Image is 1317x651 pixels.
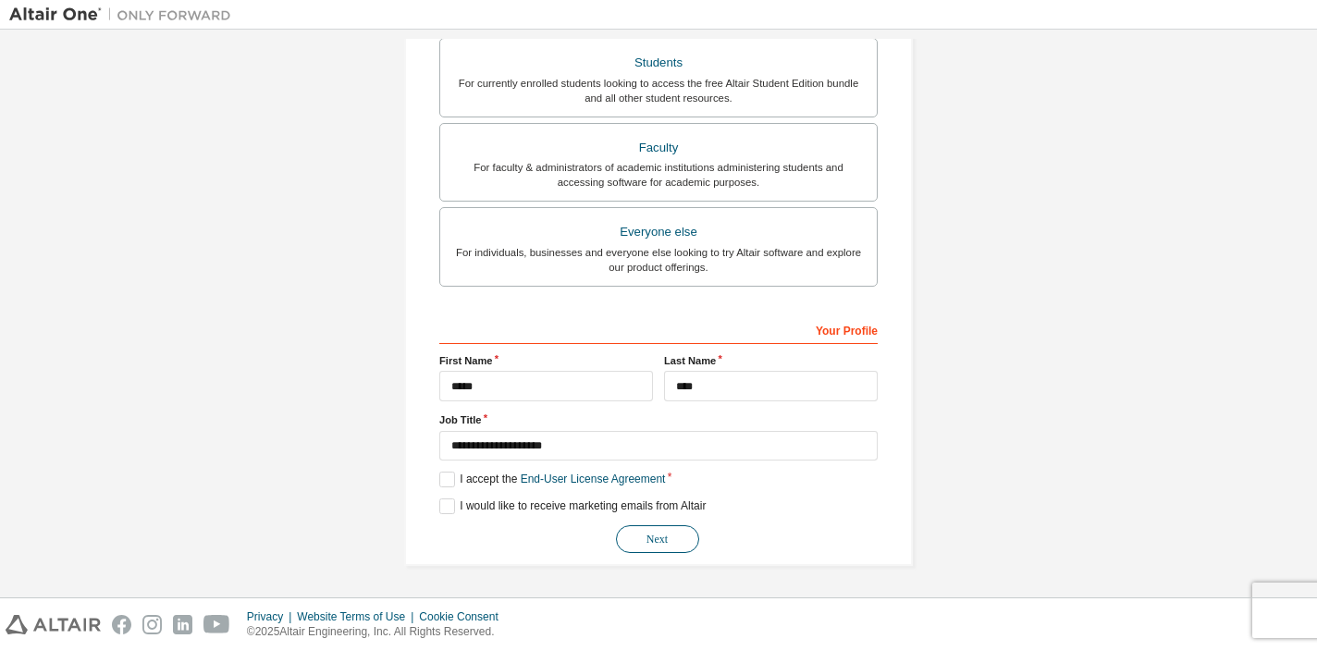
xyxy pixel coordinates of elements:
[203,615,230,634] img: youtube.svg
[451,219,866,245] div: Everyone else
[297,609,419,624] div: Website Terms of Use
[439,314,878,344] div: Your Profile
[9,6,240,24] img: Altair One
[451,135,866,161] div: Faculty
[247,624,510,640] p: © 2025 Altair Engineering, Inc. All Rights Reserved.
[451,50,866,76] div: Students
[419,609,509,624] div: Cookie Consent
[451,245,866,275] div: For individuals, businesses and everyone else looking to try Altair software and explore our prod...
[112,615,131,634] img: facebook.svg
[173,615,192,634] img: linkedin.svg
[247,609,297,624] div: Privacy
[439,472,665,487] label: I accept the
[664,353,878,368] label: Last Name
[451,76,866,105] div: For currently enrolled students looking to access the free Altair Student Edition bundle and all ...
[439,498,706,514] label: I would like to receive marketing emails from Altair
[142,615,162,634] img: instagram.svg
[439,353,653,368] label: First Name
[521,473,666,485] a: End-User License Agreement
[439,412,878,427] label: Job Title
[616,525,699,553] button: Next
[451,160,866,190] div: For faculty & administrators of academic institutions administering students and accessing softwa...
[6,615,101,634] img: altair_logo.svg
